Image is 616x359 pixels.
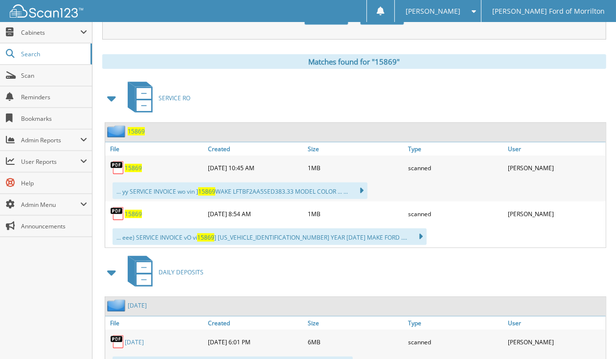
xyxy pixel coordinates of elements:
a: User [505,316,606,330]
div: scanned [406,158,506,178]
span: Announcements [21,222,87,230]
span: [PERSON_NAME] Ford of Morrilton [492,8,605,14]
span: 15869 [197,233,214,242]
a: Type [406,316,506,330]
span: SERVICE RO [159,94,190,102]
div: [PERSON_NAME] [505,158,606,178]
div: 1MB [305,204,406,224]
a: DAILY DEPOSITS [122,253,204,292]
a: SERVICE RO [122,79,190,117]
div: [DATE] 8:54 AM [205,204,306,224]
span: Bookmarks [21,114,87,123]
img: folder2.png [107,299,128,312]
div: scanned [406,204,506,224]
a: 15869 [128,127,145,135]
div: 1MB [305,158,406,178]
img: PDF.png [110,160,125,175]
span: DAILY DEPOSITS [159,268,204,276]
span: Reminders [21,93,87,101]
a: 15869 [125,210,142,218]
span: Help [21,179,87,187]
a: Type [406,142,506,156]
span: User Reports [21,157,80,166]
img: PDF.png [110,206,125,221]
div: [PERSON_NAME] [505,204,606,224]
iframe: Chat Widget [567,312,616,359]
span: Cabinets [21,28,80,37]
a: [DATE] [128,301,147,310]
a: User [505,142,606,156]
a: Size [305,142,406,156]
span: [PERSON_NAME] [406,8,460,14]
a: File [105,316,205,330]
img: scan123-logo-white.svg [10,4,83,18]
a: Created [205,316,306,330]
span: 15869 [198,187,215,196]
div: ... eee) SERVICE INVOICE vO vi ] [US_VEHICLE_IDENTIFICATION_NUMBER] YEAR [DATE] MAKE FORD .... [113,228,427,245]
a: Created [205,142,306,156]
div: ... yy SERVICE INVOICE wo vin ] WAKE LFTBF2AA5SED383.33 MODEL COLOR ... ... [113,182,367,199]
span: Admin Reports [21,136,80,144]
a: Size [305,316,406,330]
a: 15869 [125,164,142,172]
img: folder2.png [107,125,128,137]
div: Matches found for "15869" [102,54,606,69]
a: File [105,142,205,156]
span: Scan [21,71,87,80]
div: 6MB [305,332,406,352]
div: scanned [406,332,506,352]
div: [PERSON_NAME] [505,332,606,352]
img: PDF.png [110,335,125,349]
div: [DATE] 6:01 PM [205,332,306,352]
span: Search [21,50,86,58]
span: Admin Menu [21,201,80,209]
a: [DATE] [125,338,144,346]
div: [DATE] 10:45 AM [205,158,306,178]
